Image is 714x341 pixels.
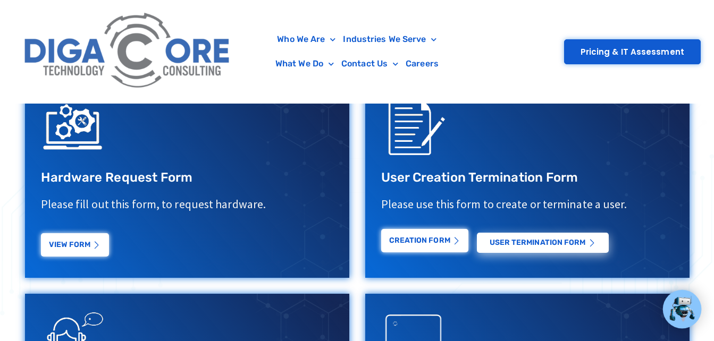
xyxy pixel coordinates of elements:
nav: Menu [242,27,472,76]
a: Creation Form [381,229,468,252]
h3: User Creation Termination Form [381,169,674,186]
a: Pricing & IT Assessment [564,39,701,64]
img: Support Request Icon [381,95,445,159]
img: Digacore Logo [19,5,237,98]
p: Please fill out this form, to request hardware. [41,197,333,212]
a: Careers [402,52,442,76]
img: IT Support Icon [41,95,105,159]
span: Pricing & IT Assessment [581,48,684,56]
a: Who We Are [273,27,339,52]
a: Industries We Serve [339,27,440,52]
a: USER Termination Form [477,233,609,253]
a: View Form [41,233,109,257]
a: Contact Us [338,52,402,76]
p: Please use this form to create or terminate a user. [381,197,674,212]
a: What We Do [272,52,338,76]
h3: Hardware Request Form [41,169,333,186]
span: USER Termination Form [490,239,586,246]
